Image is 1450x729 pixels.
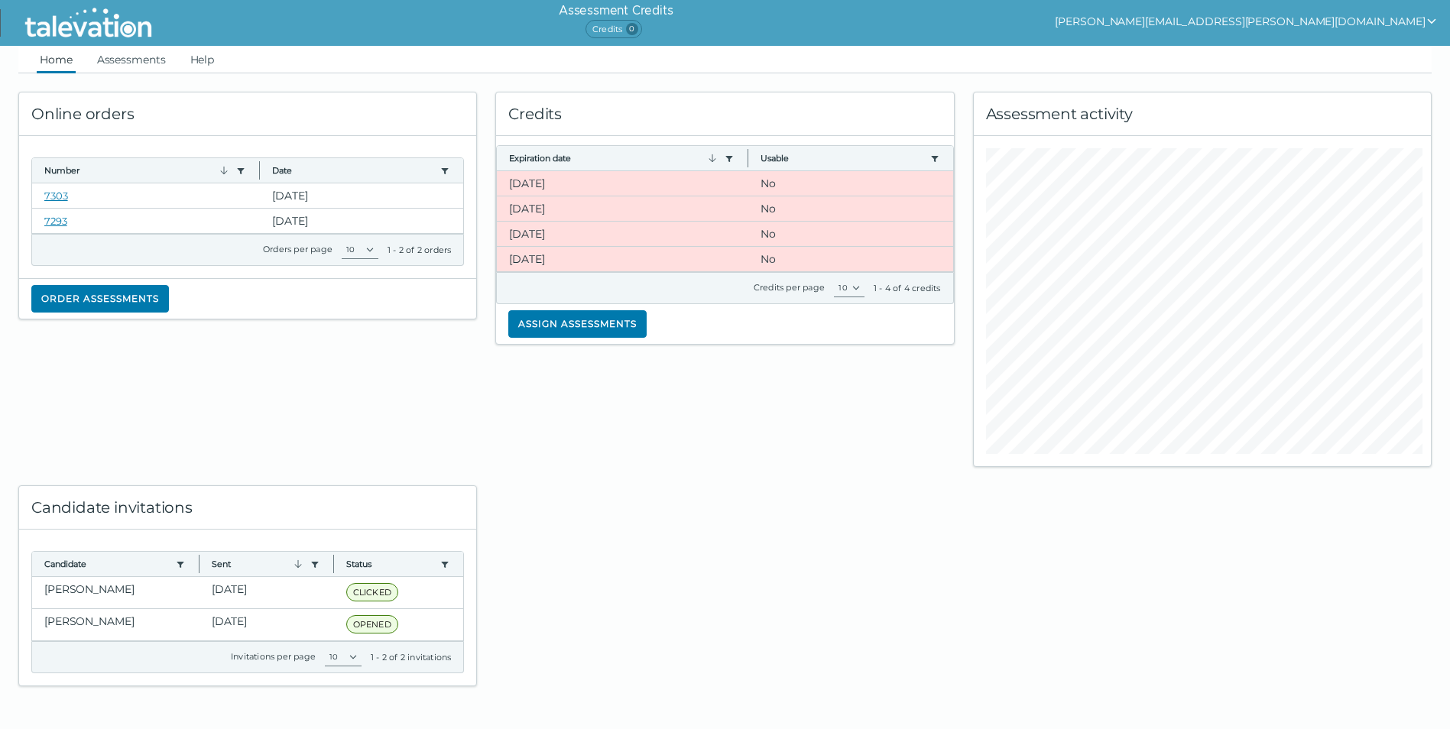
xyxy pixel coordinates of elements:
clr-dg-cell: [DATE] [497,247,748,271]
span: Credits [586,20,641,38]
div: 1 - 4 of 4 credits [874,282,941,294]
a: 7293 [44,215,67,227]
img: Talevation_Logo_Transparent_white.png [18,4,158,42]
div: Credits [496,92,953,136]
a: Help [187,46,218,73]
clr-dg-cell: [DATE] [199,577,334,608]
clr-dg-cell: No [748,247,953,271]
clr-dg-cell: [DATE] [260,183,463,208]
clr-dg-cell: [DATE] [497,196,748,221]
div: Online orders [19,92,476,136]
clr-dg-cell: [DATE] [199,609,334,640]
button: Sent [212,558,304,570]
button: Date [272,164,434,177]
clr-dg-cell: [DATE] [497,222,748,246]
button: Column resize handle [255,154,264,186]
button: Candidate [44,558,170,570]
button: Column resize handle [329,547,339,580]
span: CLICKED [346,583,398,601]
button: Status [346,558,435,570]
h6: Assessment Credits [559,2,673,20]
button: Column resize handle [194,547,204,580]
button: Assign assessments [508,310,647,338]
button: Expiration date [509,152,719,164]
button: show user actions [1055,12,1438,31]
div: Candidate invitations [19,486,476,530]
clr-dg-cell: No [748,196,953,221]
div: 1 - 2 of 2 invitations [371,651,451,663]
clr-dg-cell: [PERSON_NAME] [32,577,199,608]
a: Home [37,46,76,73]
a: Assessments [94,46,169,73]
clr-dg-cell: [DATE] [260,209,463,233]
label: Invitations per page [231,651,316,662]
span: OPENED [346,615,398,633]
clr-dg-cell: [PERSON_NAME] [32,609,199,640]
div: Assessment activity [974,92,1431,136]
button: Column resize handle [743,141,753,174]
clr-dg-cell: No [748,222,953,246]
a: 7303 [44,190,68,202]
label: Orders per page [263,244,332,254]
button: Number [44,164,230,177]
button: Usable [761,152,924,164]
div: 1 - 2 of 2 orders [388,244,451,256]
label: Credits per page [754,282,825,293]
clr-dg-cell: No [748,171,953,196]
clr-dg-cell: [DATE] [497,171,748,196]
span: 0 [626,23,638,35]
button: Order assessments [31,285,169,313]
